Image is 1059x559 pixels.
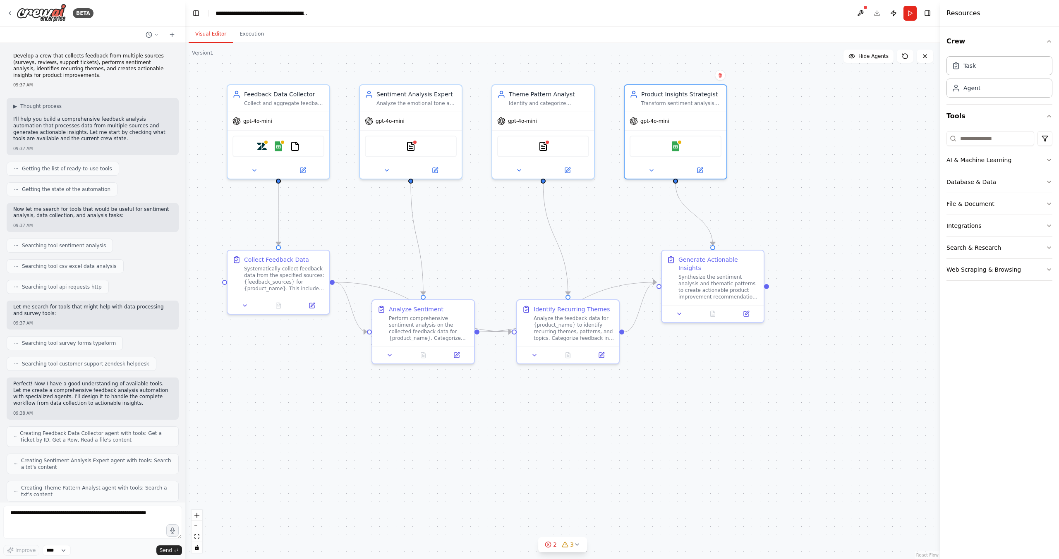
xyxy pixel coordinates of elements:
[678,256,759,272] div: Generate Actionable Insights
[22,165,112,172] span: Getting the list of ready-to-use tools
[20,103,62,110] span: Thought process
[13,410,172,416] div: 09:38 AM
[946,8,980,18] h4: Resources
[843,50,894,63] button: Hide Agents
[946,156,1011,164] div: AI & Machine Learning
[406,141,416,151] img: TXTSearchTool
[376,100,457,107] div: Analyze the emotional tone and sentiment of collected feedback data, categorizing it into positiv...
[166,524,179,537] button: Click to speak your automation idea
[156,545,182,555] button: Send
[290,141,300,151] img: FileReadTool
[376,118,405,124] span: gpt-4o-mini
[244,265,324,292] div: Systematically collect feedback data from the specified sources: {feedback_sources} for {product_...
[661,250,764,323] div: Generate Actionable InsightsSynthesize the sentiment analysis and thematic patterns to create act...
[553,540,557,549] span: 2
[946,265,1021,274] div: Web Scraping & Browsing
[192,531,202,542] button: fit view
[732,309,760,319] button: Open in side panel
[257,141,267,151] img: Zendesk
[22,242,106,249] span: Searching tool sentiment analysis
[160,547,172,554] span: Send
[22,263,117,270] span: Searching tool csv excel data analysis
[715,70,726,81] button: Delete node
[963,62,976,70] div: Task
[479,278,656,336] g: Edge from 7ff8c59f-b4eb-4ede-84dd-8a46760d92a3 to e81cc0da-67cc-488c-bbc1-f62b371a6282
[335,278,512,336] g: Edge from d5ecb717-3caa-4296-b002-55e910504d9e to c4f8912b-ab82-4769-8296-abe60e91421e
[641,90,721,98] div: Product Insights Strategist
[946,105,1052,128] button: Tools
[508,118,537,124] span: gpt-4o-mini
[538,141,548,151] img: TXTSearchTool
[534,305,610,313] div: Identify Recurring Themes
[695,309,731,319] button: No output available
[21,457,172,471] span: Creating Sentiment Analysis Expert agent with tools: Search a txt's content
[946,171,1052,193] button: Database & Data
[551,350,586,360] button: No output available
[13,53,172,79] p: Develop a crew that collects feedback from multiple sources (surveys, reviews, support tickets), ...
[15,547,36,554] span: Improve
[479,328,512,336] g: Edge from 7ff8c59f-b4eb-4ede-84dd-8a46760d92a3 to c4f8912b-ab82-4769-8296-abe60e91421e
[671,141,680,151] img: Google Sheets
[274,184,283,245] g: Edge from 449f11e8-d731-4c55-87ee-027639a621d1 to d5ecb717-3caa-4296-b002-55e910504d9e
[190,7,202,19] button: Hide left sidebar
[539,184,572,295] g: Edge from 1de38858-0b7c-4d0c-a02d-8848125615d5 to c4f8912b-ab82-4769-8296-abe60e91421e
[963,84,980,92] div: Agent
[946,259,1052,280] button: Web Scraping & Browsing
[273,141,283,151] img: Google Sheets
[946,53,1052,104] div: Crew
[376,90,457,98] div: Sentiment Analysis Expert
[192,521,202,531] button: zoom out
[570,540,574,549] span: 3
[946,30,1052,53] button: Crew
[946,193,1052,215] button: File & Document
[534,315,614,342] div: Analyze the feedback data for {product_name} to identify recurring themes, patterns, and topics. ...
[359,84,462,179] div: Sentiment Analysis ExpertAnalyze the emotional tone and sentiment of collected feedback data, cat...
[13,146,172,152] div: 09:37 AM
[946,128,1052,287] div: Tools
[192,50,213,56] div: Version 1
[13,103,17,110] span: ▶
[640,118,669,124] span: gpt-4o-mini
[22,340,116,346] span: Searching tool survey forms typeform
[17,4,66,22] img: Logo
[216,9,309,17] nav: breadcrumb
[192,542,202,553] button: toggle interactivity
[678,274,759,300] div: Synthesize the sentiment analysis and thematic patterns to create actionable product improvement ...
[13,381,172,406] p: Perfect! Now I have a good understanding of available tools. Let me create a comprehensive feedba...
[13,82,172,88] div: 09:37 AM
[13,304,172,317] p: Let me search for tools that might help with data processing and survey tools:
[192,510,202,521] button: zoom in
[335,278,367,336] g: Edge from d5ecb717-3caa-4296-b002-55e910504d9e to 7ff8c59f-b4eb-4ede-84dd-8a46760d92a3
[491,84,595,179] div: Theme Pattern AnalystIdentify and categorize recurring themes, patterns, and topics from the feed...
[389,305,443,313] div: Analyze Sentiment
[233,26,271,43] button: Execution
[13,206,172,219] p: Now let me search for tools that would be useful for sentiment analysis, data collection, and ana...
[412,165,458,175] button: Open in side panel
[227,84,330,179] div: Feedback Data CollectorCollect and aggregate feedback data from multiple sources including {feedb...
[406,350,441,360] button: No output available
[13,116,172,142] p: I'll help you build a comprehensive feedback analysis automation that processes data from multipl...
[244,256,309,264] div: Collect Feedback Data
[13,222,172,229] div: 09:37 AM
[946,237,1052,258] button: Search & Research
[544,165,591,175] button: Open in side panel
[261,301,296,311] button: No output available
[624,84,727,179] div: Product Insights StrategistTransform sentiment analysis and thematic patterns into actionable pro...
[509,100,589,107] div: Identify and categorize recurring themes, patterns, and topics from the feedback data for {produc...
[192,510,202,553] div: React Flow controls
[13,103,62,110] button: ▶Thought process
[22,361,149,367] span: Searching tool customer support zendesk helpdesk
[858,53,889,60] span: Hide Agents
[916,553,939,557] a: React Flow attribution
[244,90,324,98] div: Feedback Data Collector
[189,26,233,43] button: Visual Editor
[244,100,324,107] div: Collect and aggregate feedback data from multiple sources including {feedback_sources} for the pr...
[407,184,427,295] g: Edge from ff96f669-9d05-44df-872c-97b82bc1a304 to 7ff8c59f-b4eb-4ede-84dd-8a46760d92a3
[297,301,326,311] button: Open in side panel
[442,350,471,360] button: Open in side panel
[21,485,172,498] span: Creating Theme Pattern Analyst agent with tools: Search a txt's content
[20,430,172,443] span: Creating Feedback Data Collector agent with tools: Get a Ticket by ID, Get a Row, Read a file's c...
[73,8,93,18] div: BETA
[142,30,162,40] button: Switch to previous chat
[587,350,616,360] button: Open in side panel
